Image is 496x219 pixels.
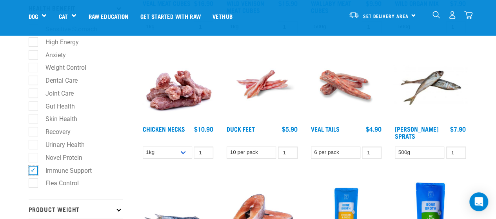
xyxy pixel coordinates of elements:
[282,125,298,132] div: $5.90
[33,166,95,176] label: Immune Support
[33,37,82,47] label: High Energy
[225,47,300,122] img: Raw Essentials Duck Feet Raw Meaty Bones For Dogs
[33,101,78,111] label: Gut Health
[393,47,468,122] img: Jack Mackarel Sparts Raw Fish For Dogs
[33,153,85,163] label: Novel Protein
[469,192,488,211] div: Open Intercom Messenger
[82,0,134,32] a: Raw Education
[33,76,81,85] label: Dental Care
[143,127,185,130] a: Chicken Necks
[194,147,213,159] input: 1
[432,11,440,18] img: home-icon-1@2x.png
[33,89,77,98] label: Joint Care
[362,147,382,159] input: 1
[194,125,213,132] div: $10.90
[363,14,409,17] span: Set Delivery Area
[311,127,340,130] a: Veal Tails
[29,199,123,219] p: Product Weight
[395,127,438,138] a: [PERSON_NAME] Sprats
[134,0,207,32] a: Get started with Raw
[141,47,216,122] img: Pile Of Chicken Necks For Pets
[464,11,472,19] img: home-icon@2x.png
[450,125,466,132] div: $7.90
[227,127,255,130] a: Duck Feet
[207,0,238,32] a: Vethub
[33,140,88,150] label: Urinary Health
[33,114,80,124] label: Skin Health
[33,127,74,137] label: Recovery
[446,147,466,159] input: 1
[29,12,38,21] a: Dog
[33,178,82,188] label: Flea Control
[448,11,456,19] img: user.png
[366,125,382,132] div: $4.90
[33,50,69,60] label: Anxiety
[278,147,298,159] input: 1
[58,12,67,21] a: Cat
[33,63,89,72] label: Weight Control
[309,47,384,122] img: Veal Tails
[349,11,359,18] img: van-moving.png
